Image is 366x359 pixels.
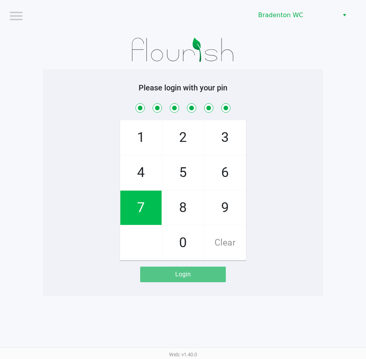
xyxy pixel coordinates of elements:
span: Clear [204,226,246,260]
span: 1 [120,120,162,155]
span: 9 [204,191,246,225]
span: 6 [204,156,246,190]
span: 3 [204,120,246,155]
span: 8 [162,191,204,225]
h5: Please login with your pin [49,83,317,92]
span: Web: v1.40.0 [169,352,197,357]
span: 7 [120,191,162,225]
span: Bradenton WC [258,11,334,20]
button: Select [339,8,350,22]
span: 4 [120,156,162,190]
span: 2 [162,120,204,155]
span: 5 [162,156,204,190]
span: 0 [162,226,204,260]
